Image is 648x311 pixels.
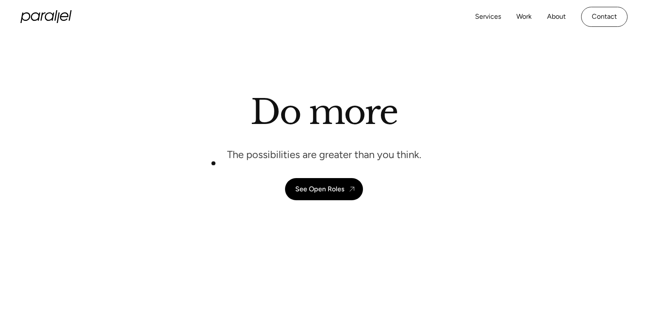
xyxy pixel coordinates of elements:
[581,7,628,27] a: Contact
[251,92,397,132] h1: Do more
[516,11,532,23] a: Work
[20,10,72,23] a: home
[227,148,421,161] p: The possibilities are greater than you think.
[285,178,363,200] a: See Open Roles
[475,11,501,23] a: Services
[295,185,344,193] div: See Open Roles
[547,11,566,23] a: About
